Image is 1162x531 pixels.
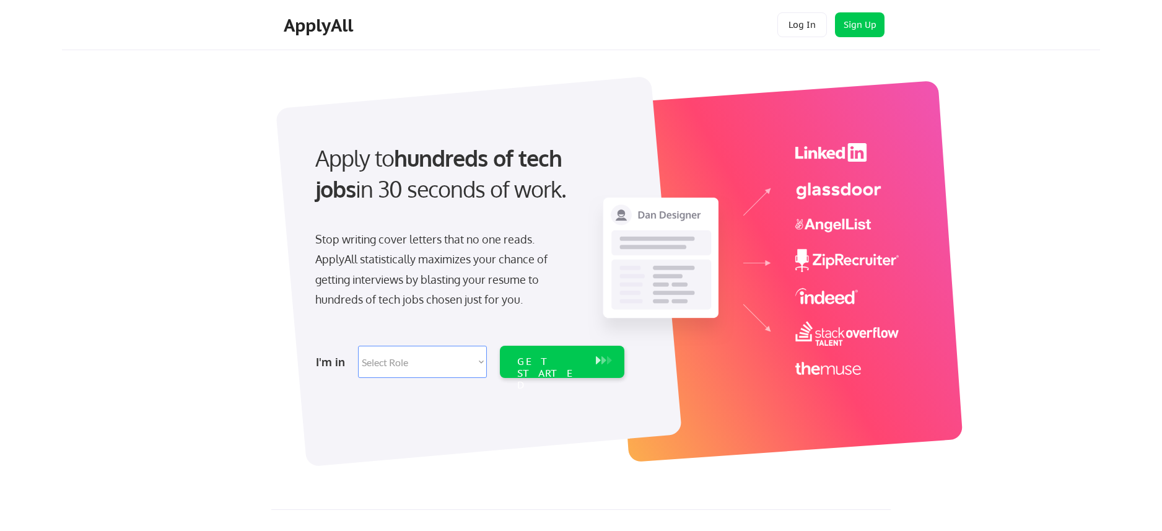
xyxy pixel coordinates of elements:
strong: hundreds of tech jobs [315,144,567,203]
div: I'm in [316,352,351,372]
button: Sign Up [835,12,885,37]
div: ApplyAll [284,15,357,36]
div: GET STARTED [517,356,583,392]
button: Log In [777,12,827,37]
div: Stop writing cover letters that no one reads. ApplyAll statistically maximizes your chance of get... [315,229,570,310]
div: Apply to in 30 seconds of work. [315,143,619,205]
